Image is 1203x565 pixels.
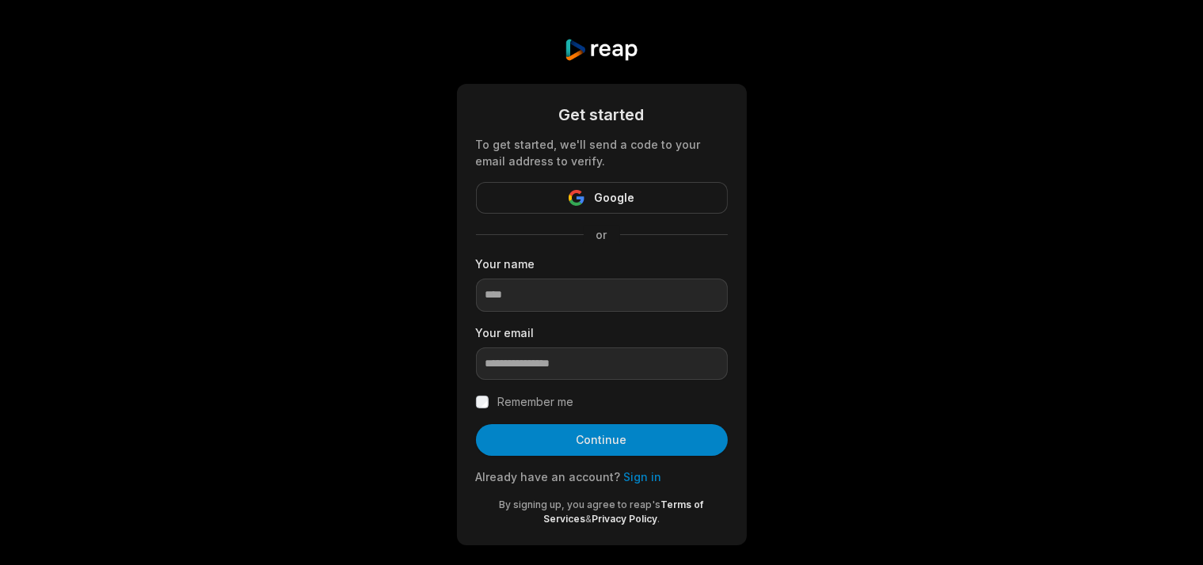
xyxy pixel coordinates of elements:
[543,499,704,525] a: Terms of Services
[624,470,662,483] a: Sign in
[594,188,634,207] span: Google
[476,324,728,341] label: Your email
[498,392,574,411] label: Remember me
[476,424,728,456] button: Continue
[585,513,592,525] span: &
[584,226,620,243] span: or
[657,513,660,525] span: .
[476,136,728,169] div: To get started, we'll send a code to your email address to verify.
[564,38,639,62] img: reap
[500,499,661,510] span: By signing up, you agree to reap's
[476,103,728,127] div: Get started
[476,470,621,483] span: Already have an account?
[476,182,728,214] button: Google
[592,513,657,525] a: Privacy Policy
[476,256,728,272] label: Your name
